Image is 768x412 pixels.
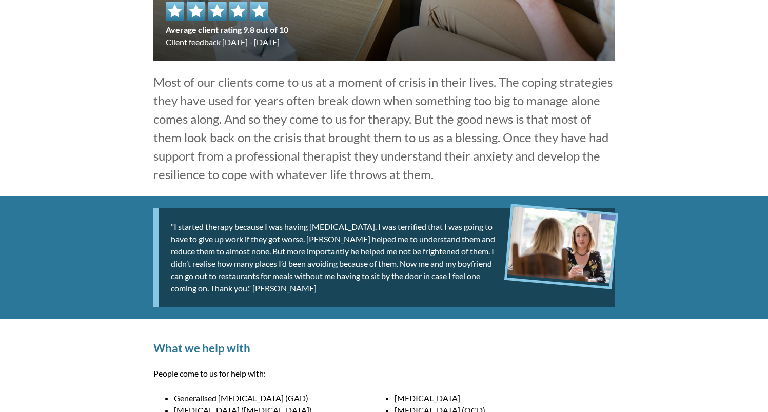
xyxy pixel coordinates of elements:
[166,24,288,36] span: Average client rating 9.8 out of 10
[153,208,615,307] div: "I started therapy because I was having [MEDICAL_DATA]. I was terrified that I was going to have ...
[174,392,395,404] li: Generalised [MEDICAL_DATA] (GAD)
[166,2,268,21] img: 5 star rating
[153,367,615,380] p: People come to us for help with:
[507,207,615,284] img: Friends talking
[153,73,615,184] p: Most of our clients come to us at a moment of crisis in their lives. The coping strategies they h...
[153,341,615,355] h2: What we help with
[166,2,288,48] div: Client feedback [DATE] - [DATE]
[395,392,615,404] li: [MEDICAL_DATA]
